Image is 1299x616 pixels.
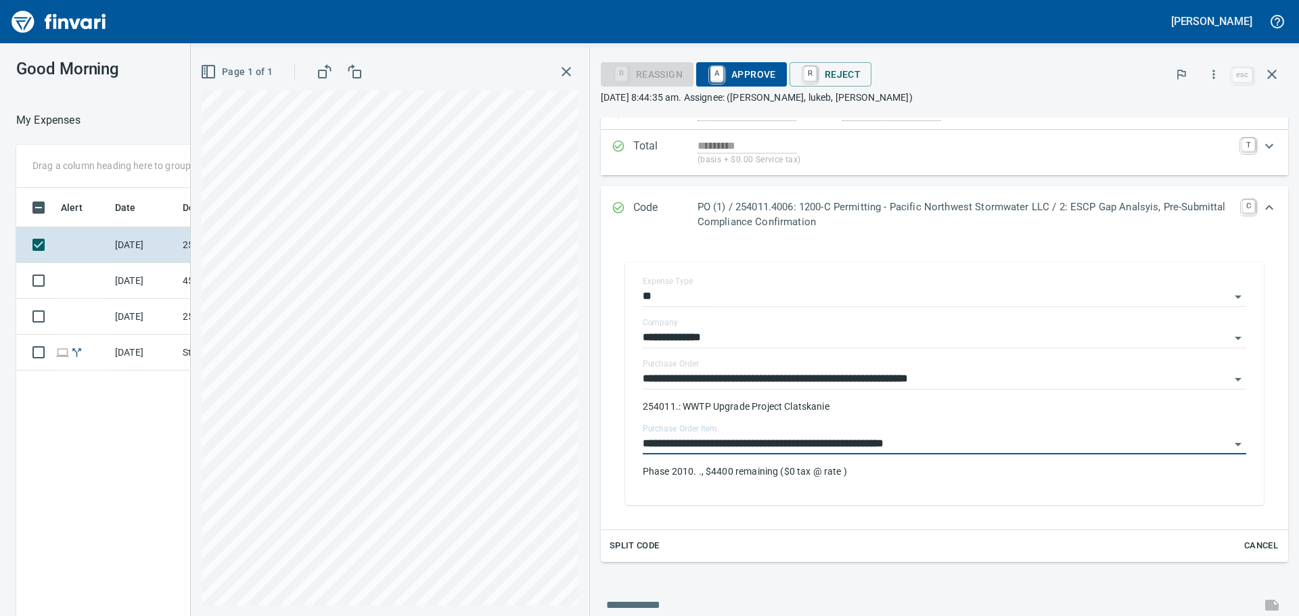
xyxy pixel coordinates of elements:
div: Expand [601,186,1288,243]
p: [DATE] 8:44:35 am. Assignee: ([PERSON_NAME], lukeb, [PERSON_NAME]) [601,91,1288,104]
div: Reassign [601,68,693,79]
a: A [710,66,723,81]
div: Expand [601,243,1288,562]
button: Flag [1166,60,1196,89]
span: Reject [800,63,861,86]
a: T [1241,138,1255,151]
h3: Good Morning [16,60,304,78]
button: Open [1229,435,1248,454]
button: More [1199,60,1229,89]
span: Date [115,199,136,216]
p: My Expenses [16,112,81,128]
p: Drag a column heading here to group the table [32,159,231,172]
span: Online transaction [55,348,70,356]
span: Alert [61,199,100,216]
td: [DATE] [110,299,177,335]
button: [PERSON_NAME] [1168,11,1256,32]
td: [DATE] [110,227,177,263]
span: Cancel [1243,538,1279,554]
nav: breadcrumb [16,112,81,128]
a: C [1242,199,1255,213]
td: Starlink Internet [DOMAIN_NAME] CA - Pipeline [177,335,299,371]
label: Expense Type [643,277,693,285]
label: Company [643,318,678,327]
p: Code [633,199,698,230]
span: Split transaction [70,348,84,356]
span: Close invoice [1229,58,1288,91]
span: Page 1 of 1 [203,64,273,80]
button: AApprove [696,62,787,87]
p: Phase 2010. ., $4400 remaining ($0 tax @ rate ) [643,465,1246,478]
button: Split Code [606,536,663,556]
td: [DATE] [110,335,177,371]
td: 4581.65 [177,263,299,299]
button: RReject [790,62,871,87]
div: Expand [601,130,1288,175]
h5: [PERSON_NAME] [1171,14,1252,28]
span: Description [183,199,251,216]
span: Date [115,199,154,216]
button: Cancel [1239,536,1283,556]
p: (basis + $0.00 Service tax) [698,153,1233,167]
button: Open [1229,370,1248,389]
label: Purchase Order Item [643,425,716,433]
td: 255510 [177,299,299,335]
span: Split Code [610,538,660,554]
label: Purchase Order [643,360,699,368]
a: esc [1232,68,1252,82]
span: Approve [707,63,776,86]
button: Page 1 of 1 [198,60,278,85]
button: Open [1229,329,1248,348]
a: R [804,66,817,81]
span: Description [183,199,233,216]
img: Finvari [8,5,110,38]
p: Total [633,138,698,167]
button: Open [1229,287,1248,306]
td: [DATE] [110,263,177,299]
p: 254011.: WWTP Upgrade Project Clatskanie [643,400,1246,413]
p: PO (1) / 254011.4006: 1200-C Permitting - Pacific Northwest Stormwater LLC / 2: ESCP Gap Analsyis... [698,199,1235,230]
td: 254011 [177,227,299,263]
span: Alert [61,199,83,216]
